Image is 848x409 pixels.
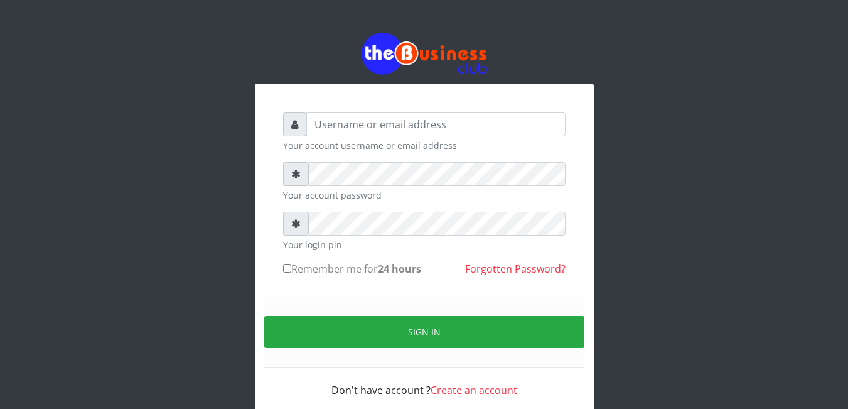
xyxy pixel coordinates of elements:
[378,262,421,276] b: 24 hours
[431,383,517,397] a: Create an account
[306,112,566,136] input: Username or email address
[283,368,566,398] div: Don't have account ?
[465,262,566,276] a: Forgotten Password?
[283,264,291,273] input: Remember me for24 hours
[264,316,584,348] button: Sign in
[283,139,566,152] small: Your account username or email address
[283,261,421,276] label: Remember me for
[283,238,566,251] small: Your login pin
[283,188,566,202] small: Your account password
